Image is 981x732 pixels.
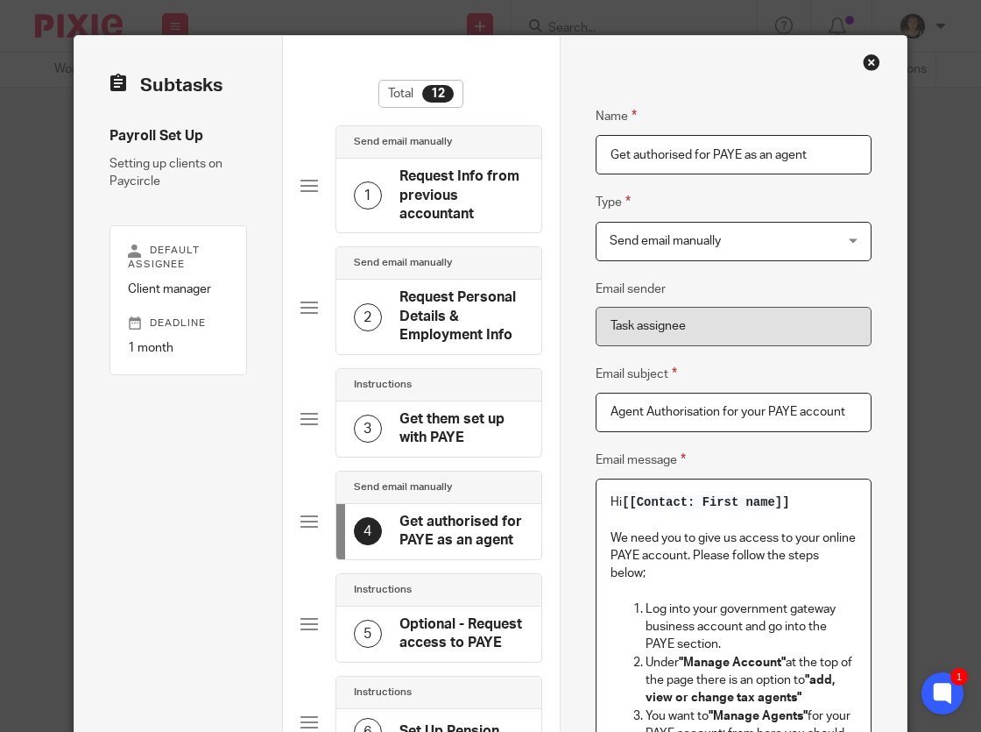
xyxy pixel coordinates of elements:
[109,71,222,101] h2: Subtasks
[109,155,247,191] p: Setting up clients on Paycircle
[596,450,686,470] label: Email message
[354,620,382,648] div: 5
[863,53,880,71] div: Close this dialog window
[596,281,666,298] label: Email sender
[950,668,968,686] div: 1
[399,410,525,448] h4: Get them set up with PAYE
[646,654,857,707] p: Under at the top of the page there is an option to
[109,127,247,146] h4: Payroll Set Up
[596,364,677,384] label: Email subject
[709,710,808,722] strong: "Manage Agents"
[128,316,229,330] p: Deadline
[354,415,382,443] div: 3
[128,339,229,357] p: 1 month
[128,244,229,272] p: Default assignee
[378,80,463,108] div: Total
[354,378,412,392] h4: Instructions
[354,135,452,149] h4: Send email manually
[399,167,525,224] h4: Request Info from previous accountant
[128,281,229,298] p: Client manager
[399,513,525,551] h4: Get authorised for PAYE as an agent
[596,393,872,432] input: Subject
[354,181,382,210] div: 1
[399,288,525,345] h4: Request Personal Details & Employment Info
[399,615,525,653] h4: Optional - Request access to PAYE
[354,303,382,331] div: 2
[610,494,857,511] p: Hi
[354,517,382,545] div: 4
[596,106,637,126] label: Name
[622,495,789,509] span: [[Contact: First name]]
[354,256,452,270] h4: Send email manually
[422,85,454,103] div: 12
[610,529,857,583] p: We need you to give us access to your online PAYE account. Please follow the steps below;
[354,686,412,700] h4: Instructions
[354,480,452,494] h4: Send email manually
[646,601,857,654] p: Log into your government gateway business account and go into the PAYE section.
[354,583,412,597] h4: Instructions
[679,657,786,669] strong: "Manage Account"
[596,192,631,212] label: Type
[610,235,721,247] span: Send email manually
